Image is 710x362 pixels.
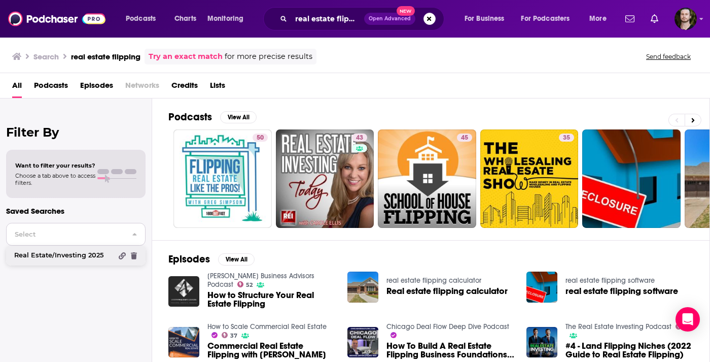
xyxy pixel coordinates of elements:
[80,77,113,98] a: Episodes
[369,16,411,21] span: Open Advanced
[347,327,378,358] img: How To Build A Real Estate Flipping Business Foundations of Real Estate Flipping
[565,287,678,295] a: real estate flipping software
[565,276,655,285] a: real estate flipping software
[563,133,570,143] span: 35
[220,111,257,123] button: View All
[125,77,159,98] span: Networks
[457,11,517,27] button: open menu
[465,12,505,26] span: For Business
[168,111,257,123] a: PodcastsView All
[621,10,638,27] a: Show notifications dropdown
[674,8,697,30] img: User Profile
[14,252,112,259] span: Real Estate/Investing 2025
[559,134,574,142] a: 35
[168,253,210,266] h2: Episodes
[34,77,68,98] a: Podcasts
[218,253,255,266] button: View All
[15,162,95,169] span: Want to filter your results?
[33,52,59,61] h3: Search
[457,134,472,142] a: 45
[225,51,312,62] span: for more precise results
[347,272,378,303] img: Real estate flipping calculator
[12,77,22,98] a: All
[207,12,243,26] span: Monitoring
[171,77,198,98] a: Credits
[200,11,257,27] button: open menu
[461,133,468,143] span: 45
[273,7,454,30] div: Search podcasts, credits, & more...
[643,52,694,61] button: Send feedback
[674,8,697,30] span: Logged in as OutlierAudio
[253,134,268,142] a: 50
[112,246,137,266] div: Copy
[480,129,579,228] a: 35
[397,6,415,16] span: New
[589,12,607,26] span: More
[7,231,124,238] span: Select
[526,272,557,303] img: real estate flipping software
[168,253,255,266] a: EpisodesView All
[149,51,223,62] a: Try an exact match
[230,334,237,338] span: 37
[386,322,509,331] a: Chicago Deal Flow Deep Dive Podcast
[8,9,105,28] img: Podchaser - Follow, Share and Rate Podcasts
[207,322,327,331] a: How to Scale Commercial Real Estate
[276,129,374,228] a: 43
[565,342,693,359] a: #4 - Land Flipping Niches (2022 Guide to Real Estate Flipping)
[386,276,481,285] a: real estate flipping calculator
[386,287,508,295] a: Real estate flipping calculator
[676,307,700,332] div: Open Intercom Messenger
[526,327,557,358] img: #4 - Land Flipping Niches (2022 Guide to Real Estate Flipping)
[6,125,146,140] h2: Filter By
[582,11,619,27] button: open menu
[6,206,146,216] p: Saved Searches
[126,12,156,26] span: Podcasts
[237,281,253,287] a: 52
[168,111,212,123] h2: Podcasts
[207,342,335,359] a: Commercial Real Estate Flipping with Sean Katona
[168,11,202,27] a: Charts
[246,283,253,287] span: 52
[71,52,140,61] h3: real estate flipping
[378,129,476,228] a: 45
[119,11,169,27] button: open menu
[207,272,314,289] a: Anderson Business Advisors Podcast
[386,342,514,359] a: How To Build A Real Estate Flipping Business Foundations of Real Estate Flipping
[364,13,415,25] button: Open AdvancedNew
[207,291,335,308] a: How to Structure Your Real Estate Flipping
[173,129,272,228] a: 50
[15,172,95,186] span: Choose a tab above to access filters.
[515,11,585,27] button: open menu
[257,133,264,143] span: 50
[6,223,146,246] button: Select
[174,12,196,26] span: Charts
[210,77,225,98] a: Lists
[222,332,238,338] a: 37
[168,327,199,358] img: Commercial Real Estate Flipping with Sean Katona
[168,276,199,307] img: How to Structure Your Real Estate Flipping
[356,133,363,143] span: 43
[521,12,570,26] span: For Podcasters
[352,134,367,142] a: 43
[291,11,364,27] input: Search podcasts, credits, & more...
[207,342,335,359] span: Commercial Real Estate Flipping with [PERSON_NAME]
[118,246,126,266] button: Copy
[565,322,671,331] a: The Real Estate Investing Podcast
